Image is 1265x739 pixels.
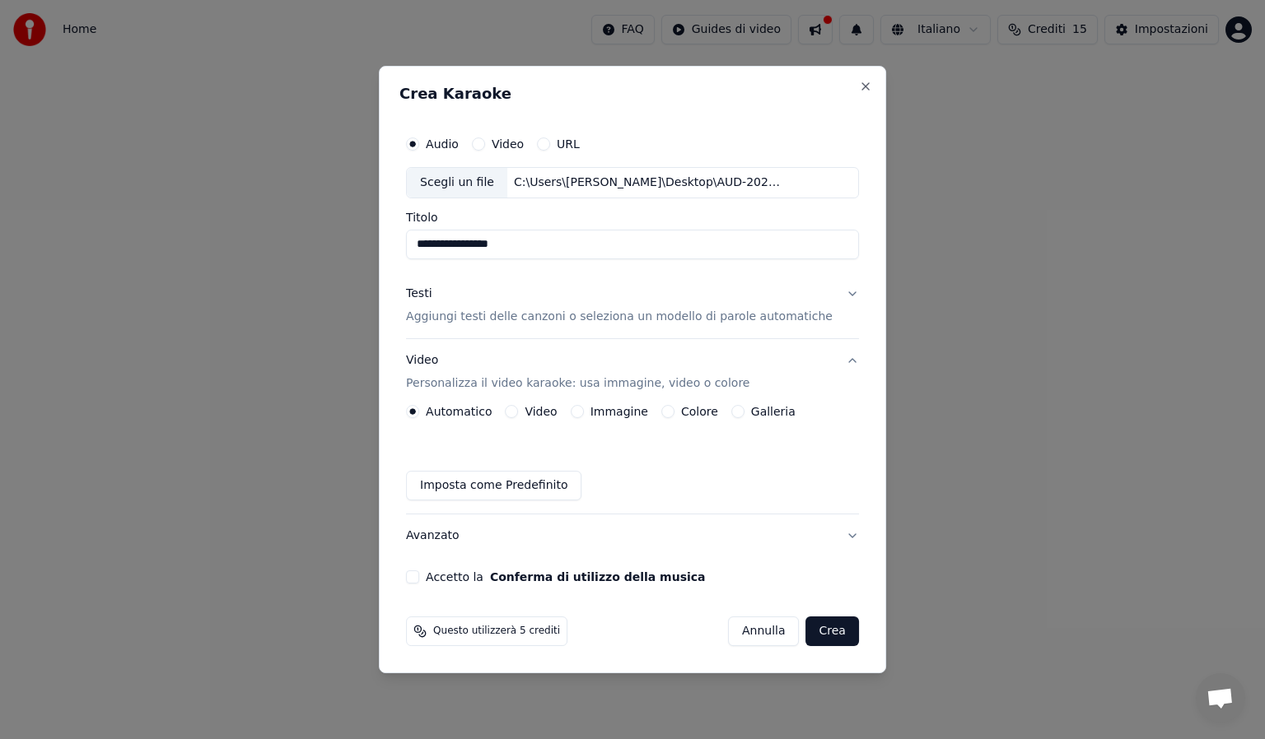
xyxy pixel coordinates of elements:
div: Video [406,352,749,392]
label: URL [557,138,580,150]
label: Accetto la [426,571,705,583]
div: VideoPersonalizza il video karaoke: usa immagine, video o colore [406,405,859,514]
label: Titolo [406,211,859,223]
label: Video [492,138,524,150]
div: Scegli un file [407,168,507,198]
label: Automatico [426,406,492,417]
label: Galleria [751,406,796,417]
button: TestiAggiungi testi delle canzoni o seleziona un modello di parole automatiche [406,272,859,338]
button: VideoPersonalizza il video karaoke: usa immagine, video o colore [406,339,859,405]
label: Audio [426,138,459,150]
p: Personalizza il video karaoke: usa immagine, video o colore [406,375,749,392]
h2: Crea Karaoke [399,86,866,101]
button: Imposta come Predefinito [406,471,581,500]
button: Avanzato [406,514,859,557]
label: Colore [681,406,718,417]
label: Video [525,406,557,417]
div: C:\Users\[PERSON_NAME]\Desktop\AUD-20250911-WA0004.mp3 [507,174,787,191]
p: Aggiungi testi delle canzoni o seleziona un modello di parole automatiche [406,309,833,325]
button: Crea [806,616,859,646]
button: Annulla [728,616,800,646]
label: Immagine [590,406,648,417]
button: Accetto la [490,571,706,583]
div: Testi [406,286,432,302]
span: Questo utilizzerà 5 crediti [433,625,560,638]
